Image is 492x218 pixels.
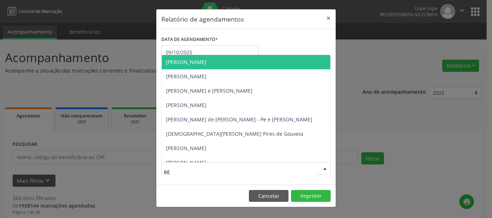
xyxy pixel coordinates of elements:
input: Selecione uma data ou intervalo [161,45,259,60]
span: [PERSON_NAME] e [PERSON_NAME] [166,87,252,94]
label: DATA DE AGENDAMENTO [161,34,218,45]
button: Close [321,9,336,27]
span: [PERSON_NAME] [166,159,206,166]
button: Cancelar [249,190,289,202]
input: Selecione um profissional [164,165,316,179]
span: [PERSON_NAME] [166,145,206,152]
span: [PERSON_NAME] de [PERSON_NAME] - Pe e [PERSON_NAME] [166,116,312,123]
span: [PERSON_NAME] [166,102,206,108]
h5: Relatório de agendamentos [161,14,244,24]
span: [PERSON_NAME] [166,73,206,80]
span: [PERSON_NAME] [166,59,206,65]
span: [DEMOGRAPHIC_DATA][PERSON_NAME] Pires de Gouveia [166,130,303,137]
button: Imprimir [291,190,331,202]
